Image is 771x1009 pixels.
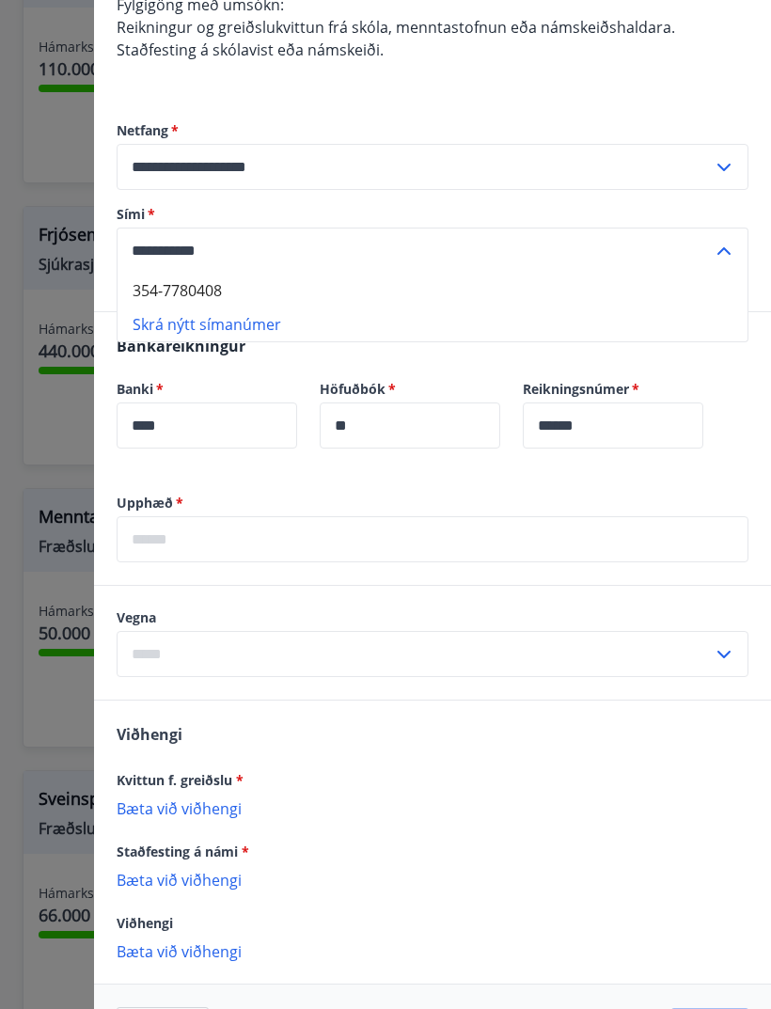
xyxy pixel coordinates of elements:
[117,39,384,60] span: Staðfesting á skólavist eða námskeiði.
[117,870,748,889] p: Bæta við viðhengi
[117,941,748,960] p: Bæta við viðhengi
[118,307,747,341] li: Skrá nýtt símanúmer
[117,494,748,512] label: Upphæð
[117,380,297,399] label: Banki
[117,205,748,224] label: Sími
[117,121,748,140] label: Netfang
[117,516,748,562] div: Upphæð
[117,843,249,860] span: Staðfesting á námi
[320,380,500,399] label: Höfuðbók
[117,914,173,932] span: Viðhengi
[117,608,748,627] label: Vegna
[117,724,182,745] span: Viðhengi
[118,274,747,307] li: 354-7780408
[117,336,245,356] span: Bankareikningur
[117,17,675,38] span: Reikningur og greiðslukvittun frá skóla, menntastofnun eða námskeiðshaldara.
[523,380,703,399] label: Reikningsnúmer
[117,771,244,789] span: Kvittun f. greiðslu
[117,798,748,817] p: Bæta við viðhengi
